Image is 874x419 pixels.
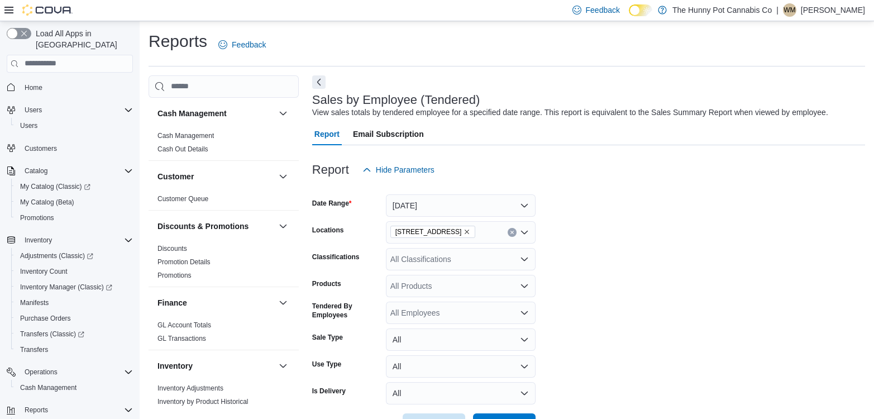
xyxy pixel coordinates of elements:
[386,194,536,217] button: [DATE]
[376,164,434,175] span: Hide Parameters
[2,402,137,418] button: Reports
[801,3,865,17] p: [PERSON_NAME]
[520,228,529,237] button: Open list of options
[16,296,53,310] a: Manifests
[25,368,58,377] span: Operations
[157,384,223,392] a: Inventory Adjustments
[25,83,42,92] span: Home
[20,267,68,276] span: Inventory Count
[214,34,270,56] a: Feedback
[312,107,828,118] div: View sales totals by tendered employee for a specified date range. This report is equivalent to t...
[11,295,137,311] button: Manifests
[149,318,299,350] div: Finance
[20,314,71,323] span: Purchase Orders
[157,360,274,372] button: Inventory
[16,312,75,325] a: Purchase Orders
[16,119,42,132] a: Users
[16,196,133,209] span: My Catalog (Beta)
[20,103,133,117] span: Users
[312,387,346,396] label: Is Delivery
[157,221,274,232] button: Discounts & Promotions
[276,359,290,373] button: Inventory
[157,335,206,342] a: GL Transactions
[11,179,137,194] a: My Catalog (Classic)
[20,142,61,155] a: Customers
[16,211,133,225] span: Promotions
[20,234,133,247] span: Inventory
[312,279,341,288] label: Products
[16,265,72,278] a: Inventory Count
[25,236,52,245] span: Inventory
[11,118,137,134] button: Users
[312,75,326,89] button: Next
[157,397,249,406] span: Inventory by Product Historical
[358,159,439,181] button: Hide Parameters
[386,328,536,351] button: All
[20,251,93,260] span: Adjustments (Classic)
[157,131,214,140] span: Cash Management
[157,194,208,203] span: Customer Queue
[390,226,476,238] span: 2103 Yonge St
[16,327,133,341] span: Transfers (Classic)
[20,345,48,354] span: Transfers
[11,311,137,326] button: Purchase Orders
[520,308,529,317] button: Open list of options
[25,166,47,175] span: Catalog
[157,171,194,182] h3: Customer
[16,296,133,310] span: Manifests
[586,4,620,16] span: Feedback
[629,4,652,16] input: Dark Mode
[784,3,795,17] span: WM
[20,80,133,94] span: Home
[386,382,536,404] button: All
[16,180,95,193] a: My Catalog (Classic)
[314,123,340,145] span: Report
[11,326,137,342] a: Transfers (Classic)
[20,81,47,94] a: Home
[20,103,46,117] button: Users
[276,170,290,183] button: Customer
[16,381,133,394] span: Cash Management
[16,343,133,356] span: Transfers
[20,330,84,339] span: Transfers (Classic)
[149,242,299,287] div: Discounts & Promotions
[20,365,62,379] button: Operations
[16,196,79,209] a: My Catalog (Beta)
[16,343,52,356] a: Transfers
[353,123,424,145] span: Email Subscription
[20,164,133,178] span: Catalog
[20,298,49,307] span: Manifests
[2,102,137,118] button: Users
[776,3,779,17] p: |
[16,249,133,263] span: Adjustments (Classic)
[20,403,52,417] button: Reports
[11,210,137,226] button: Promotions
[157,132,214,140] a: Cash Management
[157,171,274,182] button: Customer
[11,342,137,358] button: Transfers
[157,244,187,253] span: Discounts
[16,119,133,132] span: Users
[20,403,133,417] span: Reports
[157,321,211,329] a: GL Account Totals
[16,211,59,225] a: Promotions
[25,144,57,153] span: Customers
[157,321,211,330] span: GL Account Totals
[20,365,133,379] span: Operations
[157,108,227,119] h3: Cash Management
[276,220,290,233] button: Discounts & Promotions
[16,180,133,193] span: My Catalog (Classic)
[20,198,74,207] span: My Catalog (Beta)
[157,258,211,266] span: Promotion Details
[157,297,274,308] button: Finance
[16,280,133,294] span: Inventory Manager (Classic)
[312,302,381,320] label: Tendered By Employees
[20,213,54,222] span: Promotions
[16,381,81,394] a: Cash Management
[312,226,344,235] label: Locations
[157,195,208,203] a: Customer Queue
[520,282,529,291] button: Open list of options
[672,3,772,17] p: The Hunny Pot Cannabis Co
[312,333,343,342] label: Sale Type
